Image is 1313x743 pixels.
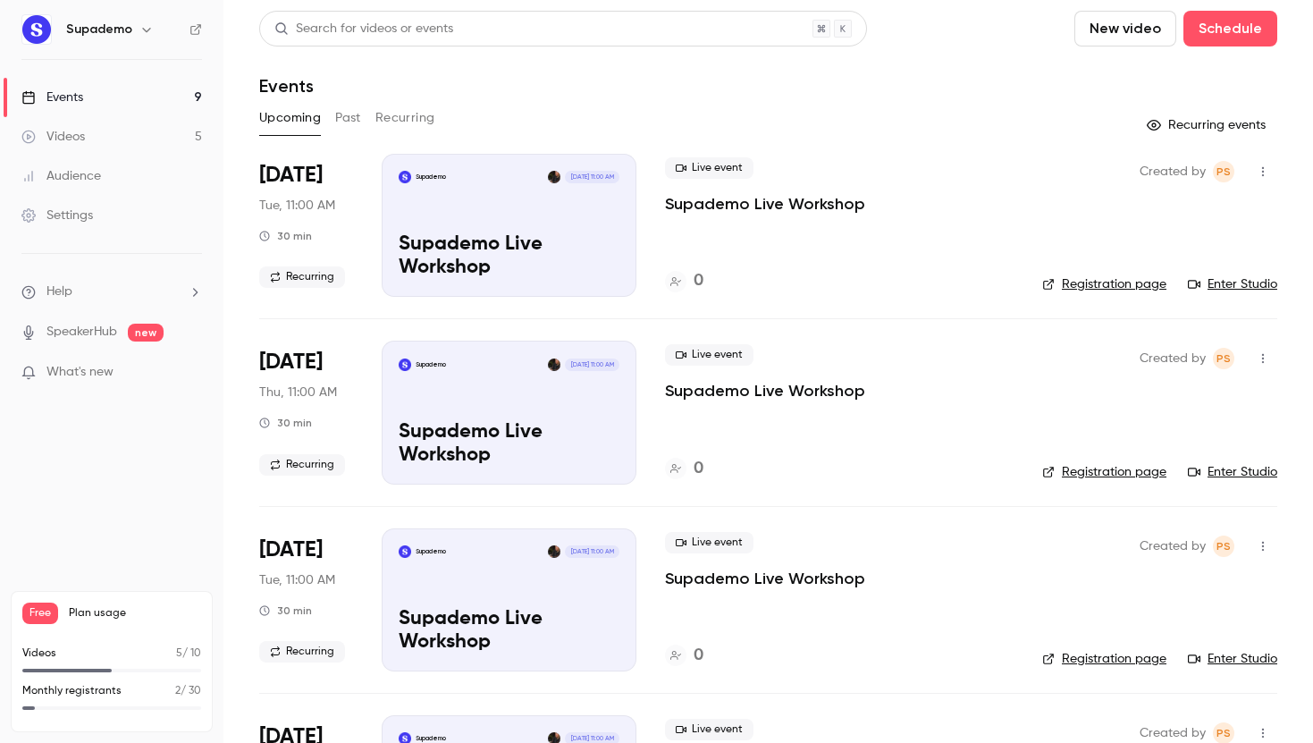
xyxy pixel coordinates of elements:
span: Paulina Staszuk [1213,348,1234,369]
a: Supademo Live Workshop [665,380,865,401]
div: Search for videos or events [274,20,453,38]
button: Upcoming [259,104,321,132]
a: 0 [665,457,703,481]
div: Audience [21,167,101,185]
p: Supademo [416,360,446,369]
span: Tue, 11:00 AM [259,197,335,215]
span: [DATE] 11:00 AM [565,359,619,371]
button: New video [1074,11,1176,46]
p: Supademo [416,547,446,556]
span: Live event [665,344,753,366]
span: Live event [665,719,753,740]
span: Live event [665,532,753,553]
span: 2 [175,686,181,697]
p: Videos [22,646,56,662]
img: Supademo Live Workshop [399,545,411,558]
p: Supademo Live Workshop [399,233,619,280]
span: Live event [665,157,753,179]
img: Supademo Live Workshop [399,359,411,371]
p: Supademo [416,734,446,743]
a: SpeakerHub [46,323,117,342]
button: Recurring events [1139,111,1277,139]
span: PS [1216,161,1231,182]
span: Tue, 11:00 AM [259,571,335,589]
h1: Events [259,75,314,97]
a: Enter Studio [1188,650,1277,668]
span: [DATE] [259,161,323,190]
div: Oct 28 Tue, 11:00 AM (America/Toronto) [259,528,353,671]
span: Help [46,283,72,301]
span: PS [1216,536,1231,557]
p: Supademo [416,173,446,182]
img: Supademo [22,15,51,44]
span: Recurring [259,454,345,476]
div: 30 min [259,229,312,243]
li: help-dropdown-opener [21,283,202,301]
span: Thu, 11:00 AM [259,384,337,401]
p: Supademo Live Workshop [399,608,619,654]
span: What's new [46,363,114,382]
span: Paulina Staszuk [1213,536,1234,557]
img: Paulina Staszuk [548,171,560,183]
span: 5 [176,648,182,659]
span: Paulina Staszuk [1213,161,1234,182]
button: Past [335,104,361,132]
iframe: Noticeable Trigger [181,365,202,381]
p: Monthly registrants [22,683,122,699]
p: Supademo Live Workshop [399,421,619,468]
h4: 0 [694,269,703,293]
span: PS [1216,348,1231,369]
div: Oct 21 Tue, 11:00 AM (America/Toronto) [259,154,353,297]
button: Schedule [1183,11,1277,46]
span: Recurring [259,641,345,663]
a: Supademo Live WorkshopSupademoPaulina Staszuk[DATE] 11:00 AMSupademo Live Workshop [382,528,636,671]
span: Free [22,603,58,624]
p: / 30 [175,683,201,699]
button: Recurring [375,104,435,132]
a: Registration page [1042,650,1166,668]
span: Created by [1140,161,1206,182]
img: Paulina Staszuk [548,359,560,371]
a: 0 [665,644,703,668]
h6: Supademo [66,21,132,38]
a: Registration page [1042,275,1166,293]
span: new [128,324,164,342]
a: Supademo Live Workshop [665,193,865,215]
img: Paulina Staszuk [548,545,560,558]
div: Events [21,89,83,106]
a: 0 [665,269,703,293]
span: Created by [1140,536,1206,557]
a: Enter Studio [1188,463,1277,481]
span: Plan usage [69,606,201,621]
span: Recurring [259,266,345,288]
a: Supademo Live WorkshopSupademoPaulina Staszuk[DATE] 11:00 AMSupademo Live Workshop [382,154,636,297]
a: Enter Studio [1188,275,1277,293]
span: [DATE] 11:00 AM [565,545,619,558]
span: [DATE] 11:00 AM [565,171,619,183]
h4: 0 [694,644,703,668]
h4: 0 [694,457,703,481]
span: Created by [1140,348,1206,369]
a: Registration page [1042,463,1166,481]
a: Supademo Live WorkshopSupademoPaulina Staszuk[DATE] 11:00 AMSupademo Live Workshop [382,341,636,484]
img: Supademo Live Workshop [399,171,411,183]
p: / 10 [176,646,201,662]
a: Supademo Live Workshop [665,568,865,589]
span: [DATE] [259,536,323,564]
span: [DATE] [259,348,323,376]
div: Oct 23 Thu, 11:00 AM (America/Toronto) [259,341,353,484]
div: 30 min [259,604,312,618]
div: Videos [21,128,85,146]
div: 30 min [259,416,312,430]
div: Settings [21,207,93,224]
